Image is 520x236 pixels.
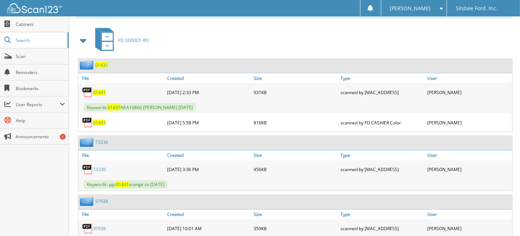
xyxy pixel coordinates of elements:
[7,3,62,13] img: scan123-logo-white.svg
[425,85,512,100] div: [PERSON_NAME]
[425,73,512,83] a: User
[252,73,339,83] a: Size
[425,210,512,220] a: User
[80,138,95,147] img: folder2.png
[339,151,425,160] a: Type
[82,164,93,175] img: PDF.png
[80,61,95,70] img: folder2.png
[93,89,106,96] a: 01431
[252,151,339,160] a: Size
[16,37,64,43] span: Search
[84,181,167,189] span: Keywords: pgc orange co [DATE]
[390,6,431,11] span: [PERSON_NAME]
[16,85,65,92] span: Bookmarks
[108,104,120,111] span: 01431
[425,151,512,160] a: User
[339,162,425,177] div: scanned by [MAC_ADDRESS]
[165,162,252,177] div: [DATE] 3:36 PM
[78,73,165,83] a: File
[60,134,66,140] div: 1
[165,73,252,83] a: Created
[16,53,65,59] span: Scan
[425,162,512,177] div: [PERSON_NAME]
[93,120,106,126] a: 01431
[78,210,165,220] a: File
[82,223,93,234] img: PDF.png
[165,85,252,100] div: [DATE] 2:33 PM
[252,162,339,177] div: 456KB
[252,115,339,130] div: 816KB
[78,151,165,160] a: File
[16,101,60,108] span: User Reports
[339,210,425,220] a: Type
[93,167,106,173] a: 73330
[80,197,95,206] img: folder2.png
[95,139,108,146] a: 73330
[95,198,108,205] a: 97938
[16,134,65,140] span: Announcements
[91,26,149,55] a: FD SERVICE RO
[165,221,252,236] div: [DATE] 10:01 AM
[456,6,497,11] span: Silsbee Ford, Inc.
[339,221,425,236] div: scanned by [MAC_ADDRESS]
[84,103,196,112] span: Keywords: NEA16860 [PERSON_NAME] [DATE]
[82,117,93,128] img: PDF.png
[339,85,425,100] div: scanned by [MAC_ADDRESS]
[252,221,339,236] div: 359KB
[82,87,93,98] img: PDF.png
[165,210,252,220] a: Created
[165,115,252,130] div: [DATE] 5:58 PM
[16,69,65,76] span: Reminders
[425,221,512,236] div: [PERSON_NAME]
[165,151,252,160] a: Created
[339,73,425,83] a: Type
[95,62,108,68] a: 01431
[252,210,339,220] a: Size
[116,182,129,188] span: 01431
[339,115,425,130] div: scanned by FD CASHIER Color
[93,226,106,232] a: 97938
[425,115,512,130] div: [PERSON_NAME]
[16,21,65,27] span: Cabinets
[118,37,149,43] span: FD SERVICE RO
[16,117,65,124] span: Help
[252,85,339,100] div: 931KB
